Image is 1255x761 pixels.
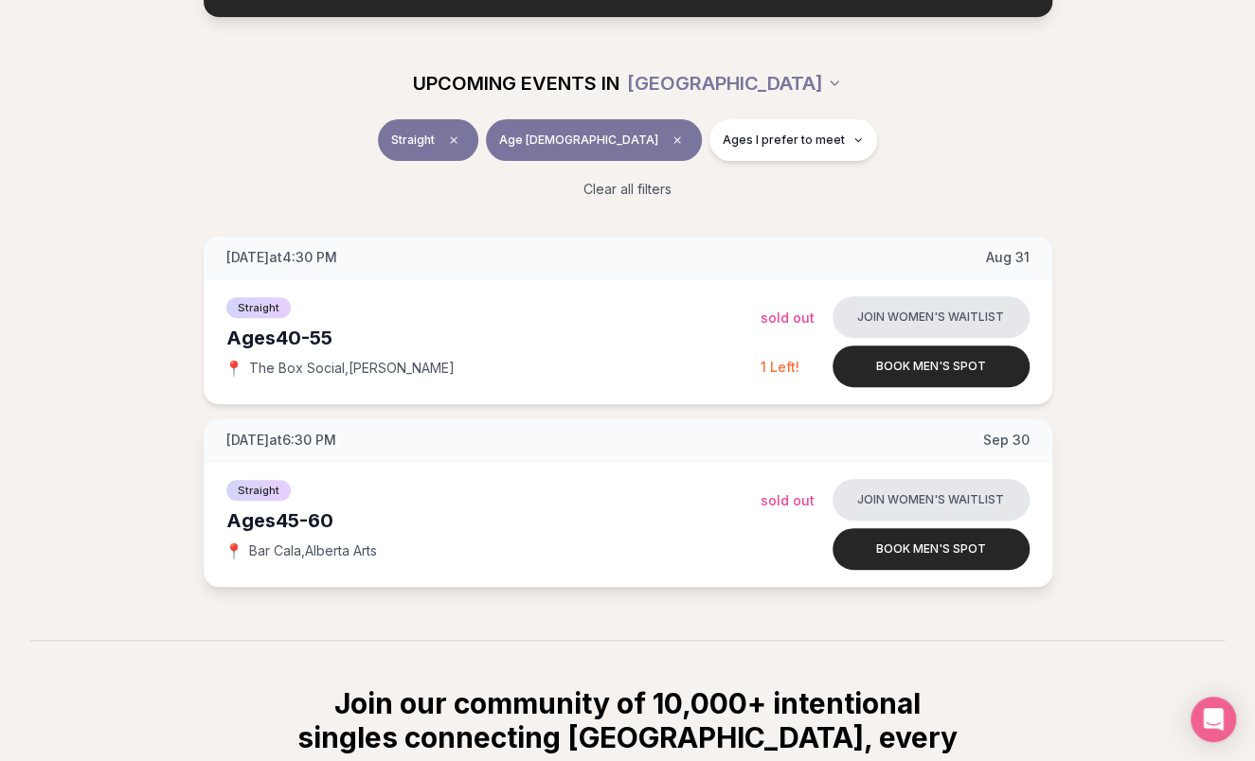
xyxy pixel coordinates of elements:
button: Clear all filters [572,168,683,210]
button: Age [DEMOGRAPHIC_DATA]Clear age [486,119,702,161]
button: [GEOGRAPHIC_DATA] [627,62,842,104]
span: Bar Cala , Alberta Arts [249,541,377,560]
span: Straight [226,480,291,501]
span: Straight [391,133,435,148]
span: Sold Out [761,310,815,326]
div: Open Intercom Messenger [1191,697,1236,742]
span: 📍 [226,361,242,376]
button: Book men's spot [833,345,1030,387]
span: Sep 30 [983,431,1030,450]
span: Clear event type filter [442,129,465,151]
span: 1 Left! [761,359,799,375]
span: Sold Out [761,492,815,508]
span: UPCOMING EVENTS IN [413,70,619,97]
button: Join women's waitlist [833,479,1030,521]
span: Aug 31 [986,248,1030,267]
span: Ages I prefer to meet [723,133,845,148]
span: Clear age [666,129,689,151]
span: Straight [226,297,291,318]
span: [DATE] at 4:30 PM [226,248,337,267]
span: 📍 [226,543,242,558]
button: StraightClear event type filter [378,119,478,161]
div: Ages 45-60 [226,507,761,534]
button: Ages I prefer to meet [709,119,877,161]
span: The Box Social , [PERSON_NAME] [249,359,455,378]
span: Age [DEMOGRAPHIC_DATA] [499,133,658,148]
button: Book men's spot [833,528,1030,570]
button: Join women's waitlist [833,296,1030,338]
span: [DATE] at 6:30 PM [226,431,336,450]
div: Ages 40-55 [226,325,761,351]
